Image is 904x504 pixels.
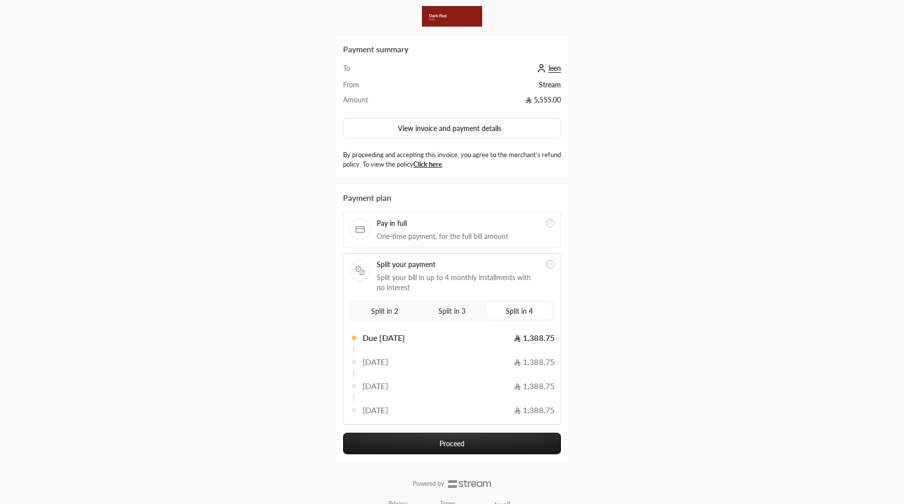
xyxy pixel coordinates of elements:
[546,219,555,228] input: Pay in fullOne-time payment, for the full bill amount
[548,64,561,73] span: leen
[422,6,482,27] img: Company Logo
[433,95,561,110] td: 5,555.00
[514,332,555,344] span: 1,388.75
[377,231,540,241] span: One-time payment, for the full bill amount
[546,260,555,269] input: Split your paymentSplit your bill in up to 4 monthly installments with no interest
[343,433,561,454] button: Proceed
[363,404,388,416] span: [DATE]
[343,43,561,55] h2: Payment summary
[343,80,433,95] td: From
[377,273,540,293] span: Split your bill in up to 4 monthly installments with no interest
[377,260,540,270] span: Split your payment
[369,305,400,317] span: Split in 2
[514,404,555,416] span: 1,388.75
[343,192,561,204] div: Payment plan
[343,95,433,110] td: Amount
[436,305,468,317] span: Split in 3
[343,118,561,139] button: View invoice and payment details
[343,63,433,80] td: To
[343,150,561,170] label: By proceeding and accepting this invoice, you agree to the merchant’s refund policy. To view the ...
[377,218,540,228] span: Pay in full
[514,380,555,392] span: 1,388.75
[413,480,444,488] p: Powered by
[363,356,388,368] span: [DATE]
[413,160,442,168] a: Click here
[504,305,535,317] span: Split in 4
[534,64,561,72] a: leen
[514,356,555,368] span: 1,388.75
[433,80,561,95] td: Stream
[363,380,388,392] span: [DATE]
[363,332,405,344] span: Due [DATE]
